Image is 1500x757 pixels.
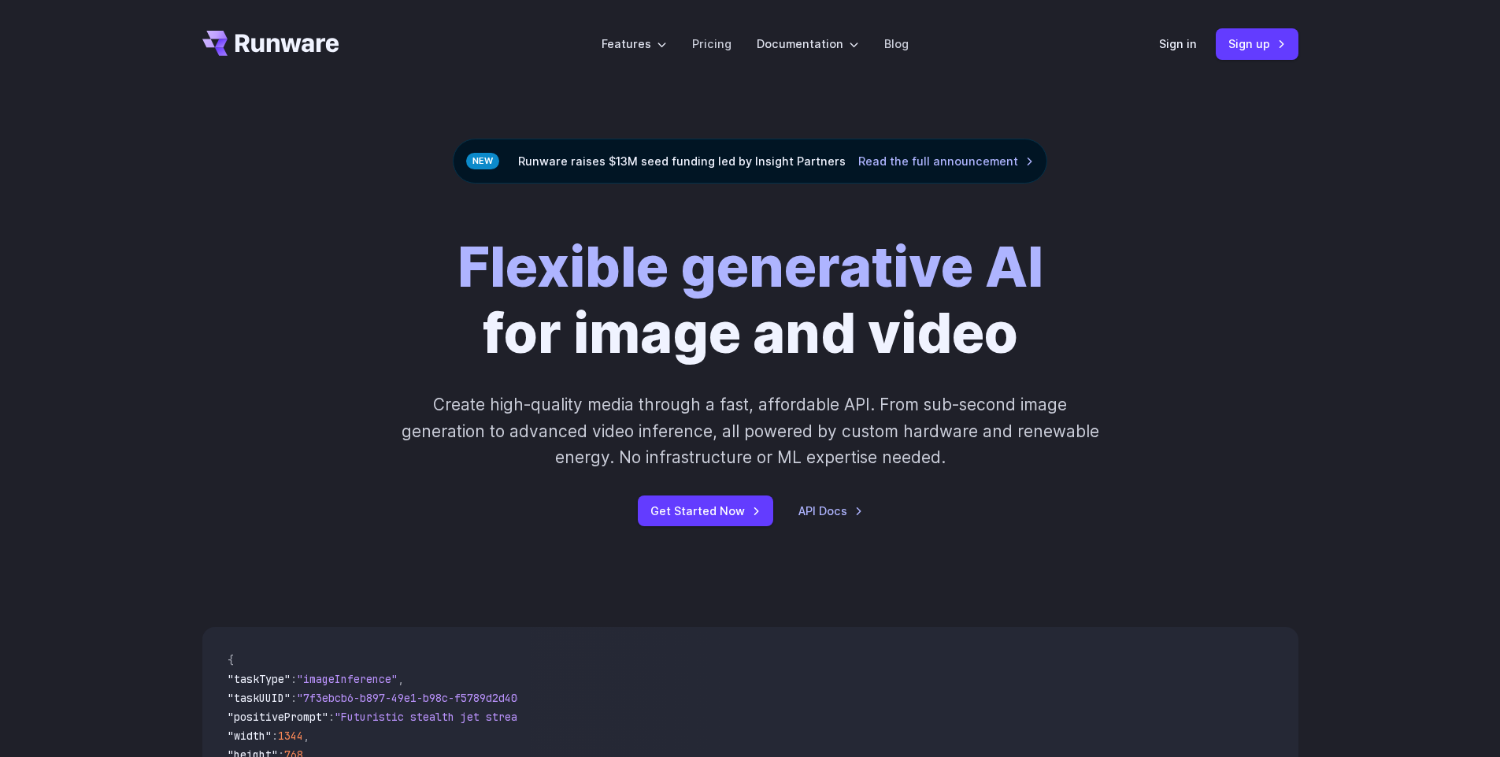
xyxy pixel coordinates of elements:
[228,672,291,686] span: "taskType"
[291,672,297,686] span: :
[1216,28,1298,59] a: Sign up
[757,35,859,53] label: Documentation
[602,35,667,53] label: Features
[278,729,303,743] span: 1344
[399,391,1101,470] p: Create high-quality media through a fast, affordable API. From sub-second image generation to adv...
[398,672,404,686] span: ,
[453,139,1047,184] div: Runware raises $13M seed funding led by Insight Partners
[228,653,234,667] span: {
[335,710,908,724] span: "Futuristic stealth jet streaking through a neon-lit cityscape with glowing purple exhaust"
[884,35,909,53] a: Blog
[798,502,863,520] a: API Docs
[858,152,1034,170] a: Read the full announcement
[291,691,297,705] span: :
[228,710,328,724] span: "positivePrompt"
[1159,35,1197,53] a: Sign in
[228,691,291,705] span: "taskUUID"
[202,31,339,56] a: Go to /
[328,710,335,724] span: :
[692,35,731,53] a: Pricing
[457,233,1043,300] strong: Flexible generative AI
[638,495,773,526] a: Get Started Now
[228,729,272,743] span: "width"
[457,234,1043,366] h1: for image and video
[297,691,536,705] span: "7f3ebcb6-b897-49e1-b98c-f5789d2d40d7"
[272,729,278,743] span: :
[297,672,398,686] span: "imageInference"
[303,729,309,743] span: ,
